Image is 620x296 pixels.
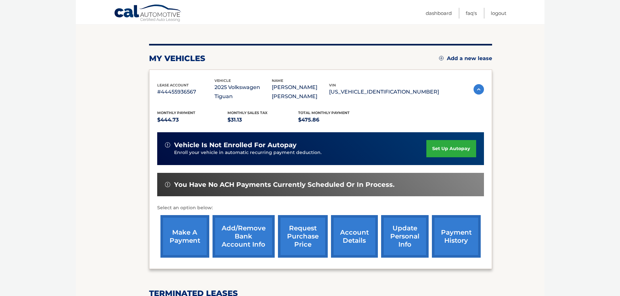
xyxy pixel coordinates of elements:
[157,115,228,124] p: $444.73
[329,87,439,97] p: [US_VEHICLE_IDENTIFICATION_NUMBER]
[174,141,296,149] span: vehicle is not enrolled for autopay
[278,215,328,258] a: request purchase price
[298,115,369,124] p: $475.86
[439,56,444,60] img: add.svg
[439,55,492,62] a: Add a new lease
[174,149,427,156] p: Enroll your vehicle in automatic recurring payment deduction.
[432,215,481,258] a: payment history
[331,215,378,258] a: account details
[149,54,205,63] h2: my vehicles
[165,182,170,187] img: alert-white.svg
[157,83,189,87] span: lease account
[272,78,283,83] span: name
[329,83,336,87] span: vin
[227,115,298,124] p: $31.13
[157,110,195,115] span: Monthly Payment
[227,110,268,115] span: Monthly sales Tax
[165,142,170,148] img: alert-white.svg
[272,83,329,101] p: [PERSON_NAME] [PERSON_NAME]
[214,83,272,101] p: 2025 Volkswagen Tiguan
[426,8,452,19] a: Dashboard
[157,87,214,97] p: #44455936567
[466,8,477,19] a: FAQ's
[174,181,394,189] span: You have no ACH payments currently scheduled or in process.
[157,204,484,212] p: Select an option below:
[426,140,476,157] a: set up autopay
[474,84,484,95] img: accordion-active.svg
[160,215,209,258] a: make a payment
[214,78,231,83] span: vehicle
[381,215,429,258] a: update personal info
[114,4,182,23] a: Cal Automotive
[491,8,506,19] a: Logout
[298,110,350,115] span: Total Monthly Payment
[213,215,275,258] a: Add/Remove bank account info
